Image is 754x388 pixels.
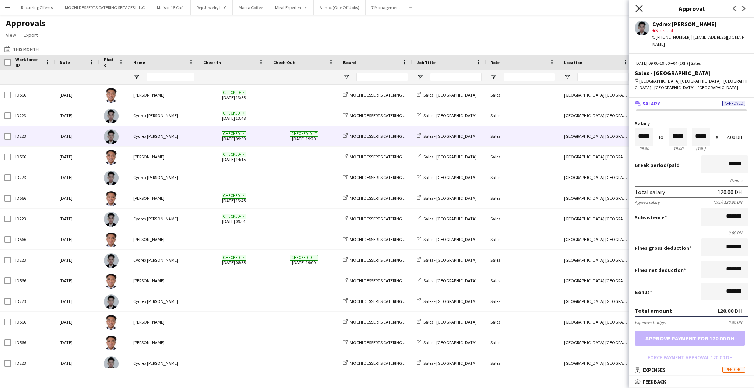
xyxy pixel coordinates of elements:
span: View [6,32,16,38]
span: Sales - [GEOGRAPHIC_DATA] [423,237,477,242]
div: 12.00 DH [724,134,748,140]
a: MOCHI DESSERTS CATERING SERVICES L.L.C [343,175,430,180]
label: Fines net deduction [635,267,686,273]
div: 120.00 DH [718,188,742,196]
span: Sales - [GEOGRAPHIC_DATA] [423,298,477,304]
a: Sales - [GEOGRAPHIC_DATA] [417,340,477,345]
div: ID566 [11,85,55,105]
div: Cydrex [PERSON_NAME] [129,250,199,270]
span: [DATE] 13:56 [203,85,264,105]
span: MOCHI DESSERTS CATERING SERVICES L.L.C [350,319,430,325]
div: [GEOGRAPHIC_DATA] [GEOGRAPHIC_DATA] [560,209,633,229]
a: MOCHI DESSERTS CATERING SERVICES L.L.C [343,319,430,325]
mat-expansion-panel-header: Feedback [629,376,754,387]
span: Check-Out [273,60,295,65]
input: Location Filter Input [577,73,629,81]
div: to [659,134,663,140]
a: Sales - [GEOGRAPHIC_DATA] [417,278,477,283]
a: Export [21,30,41,40]
div: Sales [486,270,560,291]
label: Bonus [635,289,652,296]
div: [PERSON_NAME] [129,147,199,167]
div: Sales [486,312,560,332]
button: Open Filter Menu [417,74,423,80]
h3: Approval [629,4,754,13]
span: [DATE] 13:48 [203,105,264,126]
div: [GEOGRAPHIC_DATA] [GEOGRAPHIC_DATA] [560,188,633,208]
span: Checked-in [222,152,246,157]
div: 19:00 [669,146,687,151]
div: Sales [486,85,560,105]
span: Date [60,60,70,65]
button: Open Filter Menu [133,74,140,80]
div: ID223 [11,167,55,188]
span: MOCHI DESSERTS CATERING SERVICES L.L.C [350,216,430,221]
div: Sales [486,105,560,126]
button: Open Filter Menu [564,74,571,80]
a: MOCHI DESSERTS CATERING SERVICES L.L.C [343,113,430,118]
div: [DATE] [55,353,99,373]
a: Sales - [GEOGRAPHIC_DATA] [417,360,477,366]
div: t. [PHONE_NUMBER] | [EMAIL_ADDRESS][DOMAIN_NAME] [652,34,748,47]
span: MOCHI DESSERTS CATERING SERVICES L.L.C [350,360,430,366]
button: Adhoc (One Off Jobs) [314,0,366,15]
div: [GEOGRAPHIC_DATA] [GEOGRAPHIC_DATA] [560,312,633,332]
div: [GEOGRAPHIC_DATA] [GEOGRAPHIC_DATA] [560,167,633,188]
div: [GEOGRAPHIC_DATA] [GEOGRAPHIC_DATA] [560,85,633,105]
div: (10h) 120.00 DH [713,199,748,205]
div: ID566 [11,229,55,249]
span: MOCHI DESSERTS CATERING SERVICES L.L.C [350,113,430,118]
div: ID566 [11,270,55,291]
div: [PERSON_NAME] [129,270,199,291]
span: MOCHI DESSERTS CATERING SERVICES L.L.C [350,237,430,242]
div: ID566 [11,312,55,332]
div: Sales [486,188,560,208]
div: Sales [486,332,560,353]
div: [DATE] [55,270,99,291]
div: Cydrex [PERSON_NAME] [129,167,199,188]
button: This Month [3,45,40,53]
a: MOCHI DESSERTS CATERING SERVICES L.L.C [343,257,430,263]
div: Sales [486,167,560,188]
button: Open Filter Menu [343,74,350,80]
input: Role Filter Input [504,73,555,81]
span: [DATE] 13:46 [203,188,264,208]
div: [GEOGRAPHIC_DATA] [GEOGRAPHIC_DATA] [560,332,633,353]
span: Job Title [417,60,436,65]
div: [DATE] [55,105,99,126]
div: Cydrex [PERSON_NAME] [652,21,748,27]
input: Name Filter Input [147,73,194,81]
span: Approved [722,101,745,106]
label: Salary [635,121,748,126]
a: MOCHI DESSERTS CATERING SERVICES L.L.C [343,237,430,242]
div: Sales - [GEOGRAPHIC_DATA] [635,70,748,76]
a: Sales - [GEOGRAPHIC_DATA] [417,113,477,118]
a: MOCHI DESSERTS CATERING SERVICES L.L.C [343,195,430,201]
span: Checked-in [222,111,246,116]
div: Cydrex [PERSON_NAME] [129,353,199,373]
div: [DATE] [55,229,99,249]
div: Cydrex [PERSON_NAME] [129,126,199,146]
button: Recurring Clients [15,0,59,15]
img: Kylle Ragsac [104,88,119,103]
span: MOCHI DESSERTS CATERING SERVICES L.L.C [350,92,430,98]
img: Kylle Ragsac [104,233,119,247]
div: [PERSON_NAME] [129,85,199,105]
span: Checked-out [290,255,318,261]
span: Check-In [203,60,221,65]
a: Sales - [GEOGRAPHIC_DATA] [417,237,477,242]
div: 09:00 [635,146,653,151]
a: Sales - [GEOGRAPHIC_DATA] [417,298,477,304]
span: [DATE] 09:09 [203,126,264,146]
div: [DATE] [55,332,99,353]
div: Total salary [635,188,665,196]
div: ID223 [11,126,55,146]
input: Job Title Filter Input [430,73,482,81]
div: 10h [692,146,710,151]
div: Sales [486,229,560,249]
div: ID223 [11,250,55,270]
div: ID566 [11,147,55,167]
div: Sales [486,250,560,270]
span: [DATE] 19:00 [273,250,334,270]
div: [DATE] [55,85,99,105]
